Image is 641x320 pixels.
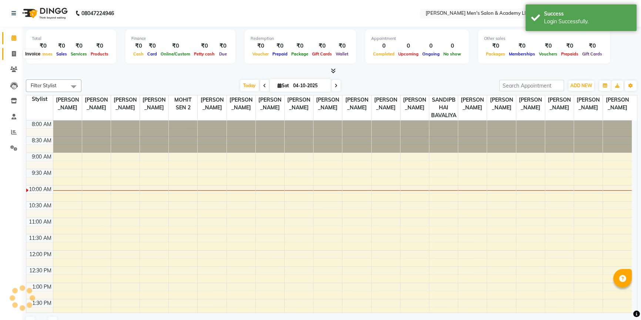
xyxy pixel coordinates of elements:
div: ₹0 [537,42,559,50]
div: 12:00 PM [28,251,53,258]
div: Finance [131,35,229,42]
b: 08047224946 [81,3,114,24]
span: Vouchers [537,51,559,57]
div: ₹0 [334,42,350,50]
div: 11:30 AM [27,234,53,242]
div: Total [32,35,110,42]
div: ₹0 [32,42,54,50]
span: [PERSON_NAME] [545,95,574,112]
div: 8:30 AM [30,137,53,144]
input: 2025-10-04 [291,80,328,91]
span: Petty cash [192,51,217,57]
span: Due [217,51,229,57]
div: ₹0 [580,42,604,50]
span: [PERSON_NAME] [574,95,603,112]
span: Products [89,51,110,57]
span: [PERSON_NAME] [227,95,255,112]
div: 0 [371,42,396,50]
span: Online/Custom [159,51,192,57]
span: Memberships [507,51,537,57]
div: ₹0 [54,42,69,50]
span: [PERSON_NAME] [400,95,429,112]
span: Prepaids [559,51,580,57]
div: Redemption [251,35,350,42]
span: [PERSON_NAME] [603,95,632,112]
span: [PERSON_NAME] [53,95,82,112]
div: 0 [396,42,420,50]
div: ₹0 [192,42,217,50]
div: 9:30 AM [30,169,53,177]
span: Services [69,51,89,57]
input: Search Appointment [499,80,564,91]
span: Gift Cards [580,51,604,57]
span: ADD NEW [570,83,592,88]
div: ₹0 [89,42,110,50]
span: Packages [484,51,507,57]
span: [PERSON_NAME] [372,95,400,112]
span: Prepaid [271,51,289,57]
div: ₹0 [271,42,289,50]
span: Sat [276,83,291,88]
img: logo [19,3,70,24]
div: 1:30 PM [31,299,53,307]
div: 10:30 AM [27,202,53,210]
div: 9:00 AM [30,153,53,161]
div: 10:00 AM [27,185,53,193]
span: [PERSON_NAME] [285,95,313,112]
span: Filter Stylist [31,82,57,88]
span: [PERSON_NAME] [111,95,140,112]
div: ₹0 [484,42,507,50]
span: Voucher [251,51,271,57]
span: Completed [371,51,396,57]
button: ADD NEW [568,81,594,91]
div: ₹0 [159,42,192,50]
div: ₹0 [145,42,159,50]
span: [PERSON_NAME] [487,95,516,112]
span: [PERSON_NAME] [342,95,371,112]
span: Sales [54,51,69,57]
div: 0 [442,42,463,50]
div: ₹0 [69,42,89,50]
span: [PERSON_NAME] [458,95,487,112]
div: Appointment [371,35,463,42]
span: [PERSON_NAME] [82,95,111,112]
div: ₹0 [310,42,334,50]
div: ₹0 [131,42,145,50]
div: ₹0 [217,42,229,50]
span: [PERSON_NAME] [516,95,545,112]
span: Package [289,51,310,57]
span: [PERSON_NAME] [140,95,168,112]
span: Gift Cards [310,51,334,57]
div: Stylist [26,95,53,103]
div: Other sales [484,35,604,42]
div: ₹0 [289,42,310,50]
div: Success [544,10,631,18]
div: ₹0 [251,42,271,50]
div: 12:30 PM [28,267,53,275]
div: Login Successfully. [544,18,631,25]
div: ₹0 [507,42,537,50]
div: Invoice [23,50,42,58]
span: Today [240,80,259,91]
div: 11:00 AM [27,218,53,226]
span: Ongoing [420,51,442,57]
span: Wallet [334,51,350,57]
div: 8:00 AM [30,120,53,128]
div: ₹0 [559,42,580,50]
span: [PERSON_NAME] [256,95,284,112]
span: [PERSON_NAME] [198,95,226,112]
span: Card [145,51,159,57]
span: [PERSON_NAME] [313,95,342,112]
span: Upcoming [396,51,420,57]
div: 0 [420,42,442,50]
span: MOHIT SEN 2 [169,95,197,112]
span: No show [442,51,463,57]
span: Cash [131,51,145,57]
span: SANDIPBHAI BAVALIYA [429,95,458,120]
div: 1:00 PM [31,283,53,291]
